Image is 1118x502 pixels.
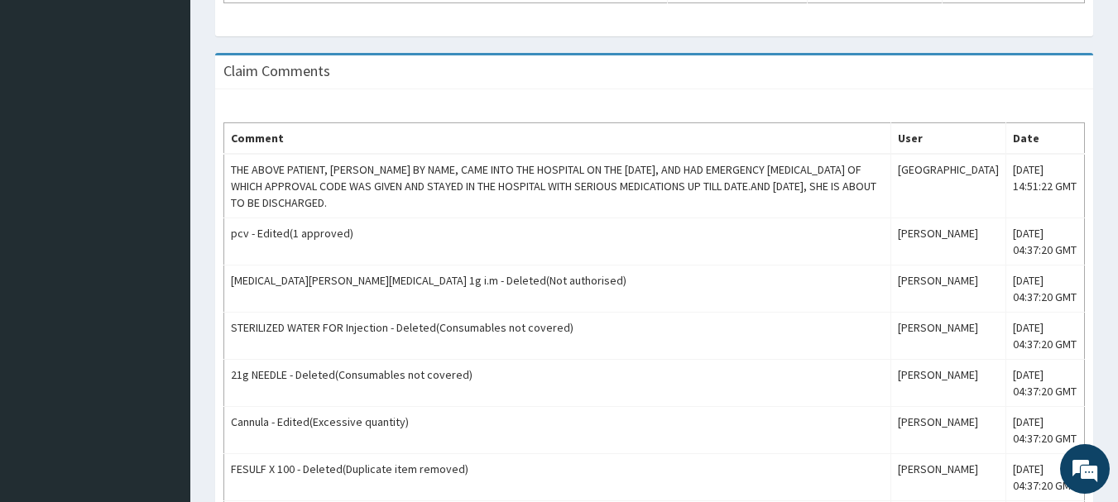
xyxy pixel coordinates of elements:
[224,265,891,313] td: [MEDICAL_DATA][PERSON_NAME][MEDICAL_DATA] 1g i.m - Deleted(Not authorised)
[891,218,1006,265] td: [PERSON_NAME]
[1006,123,1085,155] th: Date
[224,360,891,407] td: 21g NEEDLE - Deleted(Consumables not covered)
[8,330,315,388] textarea: Type your message and hit 'Enter'
[224,313,891,360] td: STERILIZED WATER FOR Injection - Deleted(Consumables not covered)
[224,454,891,501] td: FESULF X 100 - Deleted(Duplicate item removed)
[1006,360,1085,407] td: [DATE] 04:37:20 GMT
[271,8,311,48] div: Minimize live chat window
[891,407,1006,454] td: [PERSON_NAME]
[223,64,330,79] h3: Claim Comments
[1006,407,1085,454] td: [DATE] 04:37:20 GMT
[891,123,1006,155] th: User
[1006,218,1085,265] td: [DATE] 04:37:20 GMT
[96,147,228,314] span: We're online!
[86,93,278,114] div: Chat with us now
[891,154,1006,218] td: [GEOGRAPHIC_DATA]
[1006,313,1085,360] td: [DATE] 04:37:20 GMT
[224,218,891,265] td: pcv - Edited(1 approved)
[891,360,1006,407] td: [PERSON_NAME]
[224,407,891,454] td: Cannula - Edited(Excessive quantity)
[224,123,891,155] th: Comment
[1006,454,1085,501] td: [DATE] 04:37:20 GMT
[891,454,1006,501] td: [PERSON_NAME]
[1006,265,1085,313] td: [DATE] 04:37:20 GMT
[1006,154,1085,218] td: [DATE] 14:51:22 GMT
[891,313,1006,360] td: [PERSON_NAME]
[224,154,891,218] td: THE ABOVE PATIENT, [PERSON_NAME] BY NAME, CAME INTO THE HOSPITAL ON THE [DATE], AND HAD EMERGENCY...
[31,83,67,124] img: d_794563401_company_1708531726252_794563401
[891,265,1006,313] td: [PERSON_NAME]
